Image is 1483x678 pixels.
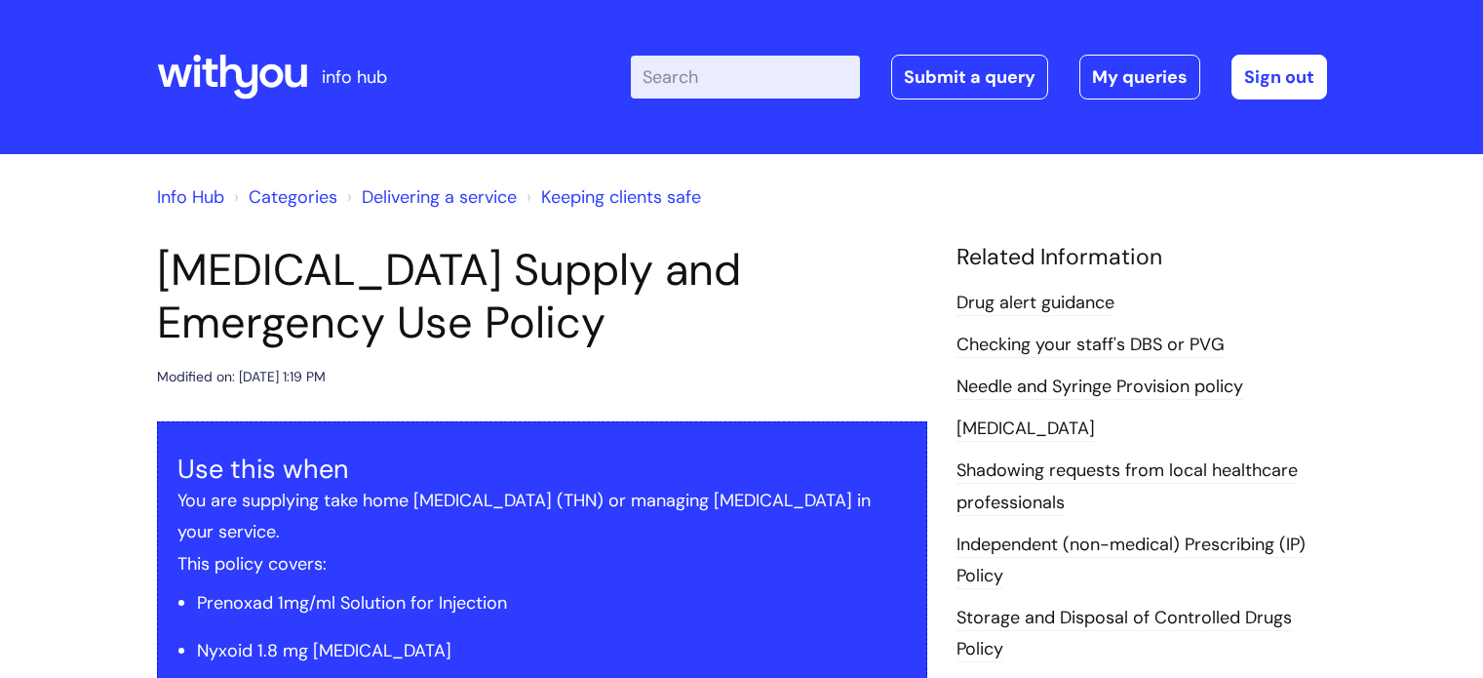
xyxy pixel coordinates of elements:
a: My queries [1079,55,1200,100]
a: Independent (non-medical) Prescribing (IP) Policy [956,533,1306,589]
h3: Use this when [177,454,907,485]
li: Nyxoid 1.8 mg [MEDICAL_DATA] [197,635,907,666]
p: info hub [322,61,387,93]
a: Keeping clients safe [541,185,701,209]
a: Checking your staff's DBS or PVG [956,333,1225,358]
li: Delivering a service [342,181,517,213]
a: [MEDICAL_DATA] [956,417,1095,442]
a: Categories [249,185,337,209]
li: Prenoxad 1mg/ml Solution for Injection [197,587,907,618]
div: Modified on: [DATE] 1:19 PM [157,365,326,389]
a: Drug alert guidance [956,291,1114,316]
li: Solution home [229,181,337,213]
p: This policy covers: [177,548,907,579]
a: Storage and Disposal of Controlled Drugs Policy [956,606,1292,662]
input: Search [631,56,860,99]
a: Shadowing requests from local healthcare professionals [956,459,1298,515]
h1: [MEDICAL_DATA] Supply and Emergency Use Policy [157,244,927,349]
div: | - [631,55,1327,100]
a: Needle and Syringe Provision policy [956,375,1243,400]
h4: Related Information [956,244,1327,271]
p: You are supplying take home [MEDICAL_DATA] (THN) or managing [MEDICAL_DATA] in your service. [177,485,907,548]
a: Info Hub [157,185,224,209]
a: Sign out [1231,55,1327,100]
a: Submit a query [891,55,1048,100]
li: Keeping clients safe [522,181,701,213]
a: Delivering a service [362,185,517,209]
